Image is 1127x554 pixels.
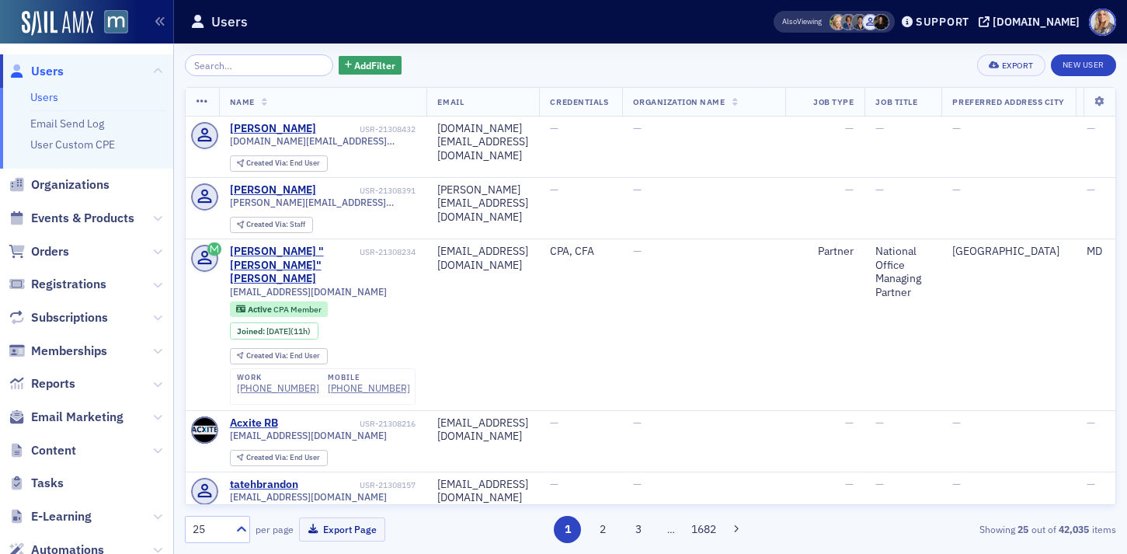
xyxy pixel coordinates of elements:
span: Created Via : [246,219,290,229]
span: Tasks [31,475,64,492]
div: Showing out of items [816,522,1116,536]
span: Joined : [237,326,266,336]
span: Content [31,442,76,459]
span: Registrations [31,276,106,293]
span: Credentials [550,96,608,107]
span: — [1087,416,1095,430]
span: — [550,183,558,197]
span: Email Marketing [31,409,123,426]
a: Reports [9,375,75,392]
div: Export [1002,61,1034,70]
div: [PHONE_NUMBER] [237,382,319,394]
span: Lauren McDonough [873,14,889,30]
a: Orders [9,243,69,260]
span: [PERSON_NAME][EMAIL_ADDRESS][DOMAIN_NAME] [230,197,416,208]
a: [PERSON_NAME] [230,183,316,197]
span: — [633,244,642,258]
span: — [875,121,884,135]
label: per page [256,522,294,536]
span: Profile [1089,9,1116,36]
span: [DATE] [266,326,290,336]
span: — [952,477,961,491]
span: — [845,121,854,135]
span: — [633,416,642,430]
div: Staff [246,221,305,229]
div: [DOMAIN_NAME] [993,15,1080,29]
span: Users [31,63,64,80]
div: End User [246,159,320,168]
span: Organizations [31,176,110,193]
span: Created Via : [246,350,290,361]
span: Justin Chase [862,14,878,30]
a: Active CPA Member [236,305,321,315]
span: Rebekah Olson [830,14,846,30]
div: [GEOGRAPHIC_DATA] [952,245,1065,259]
span: — [845,183,854,197]
div: USR-21308216 [280,419,416,429]
span: Memberships [31,343,107,360]
strong: 25 [1015,522,1031,536]
span: Add Filter [354,58,395,72]
a: New User [1051,54,1116,76]
span: Email [437,96,464,107]
div: [PERSON_NAME][EMAIL_ADDRESS][DOMAIN_NAME] [437,183,528,225]
span: [EMAIL_ADDRESS][DOMAIN_NAME] [230,286,387,298]
span: — [1087,121,1095,135]
div: USR-21308157 [301,480,416,490]
div: End User [246,454,320,462]
div: End User [246,352,320,361]
strong: 42,035 [1056,522,1092,536]
span: Active [248,304,273,315]
span: Subscriptions [31,309,108,326]
div: work [237,373,319,382]
span: — [550,416,558,430]
a: [PERSON_NAME] "[PERSON_NAME]" [PERSON_NAME] [230,245,357,286]
div: [EMAIL_ADDRESS][DOMAIN_NAME] [437,478,528,505]
a: [PHONE_NUMBER] [328,382,410,394]
a: Users [30,90,58,104]
span: … [660,522,682,536]
div: [EMAIL_ADDRESS][DOMAIN_NAME] [437,416,528,444]
div: [DOMAIN_NAME][EMAIL_ADDRESS][DOMAIN_NAME] [437,122,528,163]
a: Email Send Log [30,117,104,131]
a: Subscriptions [9,309,108,326]
span: Created Via : [246,158,290,168]
button: 1682 [690,516,717,543]
span: — [952,416,961,430]
span: [EMAIL_ADDRESS][DOMAIN_NAME] [230,430,387,441]
span: Job Title [875,96,917,107]
h1: Users [211,12,248,31]
span: — [633,477,642,491]
span: — [550,121,558,135]
a: tatehbrandon [230,478,298,492]
div: USR-21308234 [360,247,416,257]
div: [EMAIL_ADDRESS][DOMAIN_NAME] [437,245,528,272]
div: Created Via: Staff [230,217,313,233]
a: E-Learning [9,508,92,525]
span: — [952,183,961,197]
div: Also [782,16,797,26]
button: 1 [554,516,581,543]
span: Name [230,96,255,107]
span: Events & Products [31,210,134,227]
span: Reports [31,375,75,392]
img: SailAMX [104,10,128,34]
a: Organizations [9,176,110,193]
span: Created Via : [246,452,290,462]
div: USR-21308391 [318,186,416,196]
div: USR-21308432 [318,124,416,134]
div: CPA, CFA [550,245,611,259]
div: National Office Managing Partner [875,245,930,299]
div: Created Via: End User [230,450,328,466]
a: Email Marketing [9,409,123,426]
a: Users [9,63,64,80]
div: [PERSON_NAME] [230,122,316,136]
button: 3 [624,516,652,543]
a: Acxite RB [230,416,278,430]
span: [DOMAIN_NAME][EMAIL_ADDRESS][DOMAIN_NAME] [230,135,416,147]
span: — [1087,477,1095,491]
span: Mary Beth Halpern [851,14,868,30]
